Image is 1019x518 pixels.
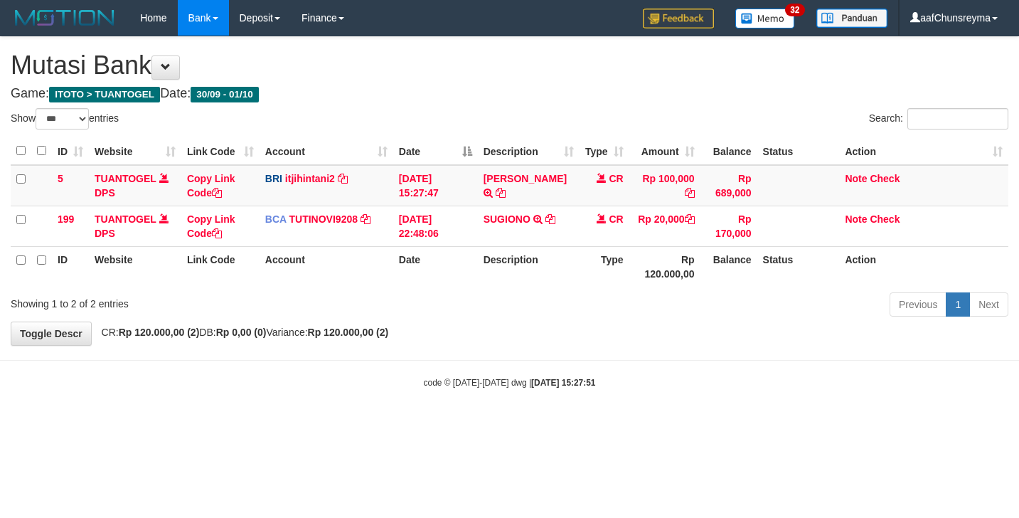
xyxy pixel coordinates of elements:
[531,378,595,388] strong: [DATE] 15:27:51
[11,7,119,28] img: MOTION_logo.png
[260,137,393,165] th: Account: activate to sort column ascending
[187,173,235,199] a: Copy Link Code
[338,173,348,184] a: Copy itjihintani2 to clipboard
[265,173,282,184] span: BRI
[629,206,700,246] td: Rp 20,000
[11,322,92,346] a: Toggle Descr
[629,246,700,287] th: Rp 120.000,00
[580,246,629,287] th: Type
[285,173,335,184] a: itjihintani2
[946,292,970,317] a: 1
[49,87,160,102] span: ITOTO > TUANTOGEL
[757,137,840,165] th: Status
[700,165,757,206] td: Rp 689,000
[700,206,757,246] td: Rp 170,000
[839,246,1008,287] th: Action
[95,173,156,184] a: TUANTOGEL
[216,327,267,338] strong: Rp 0,00 (0)
[393,206,478,246] td: [DATE] 22:48:06
[58,173,63,184] span: 5
[52,246,89,287] th: ID
[629,165,700,206] td: Rp 100,000
[95,327,389,338] span: CR: DB: Variance:
[191,87,259,102] span: 30/09 - 01/10
[187,213,235,239] a: Copy Link Code
[839,137,1008,165] th: Action: activate to sort column ascending
[496,187,506,199] a: Copy JOHAN RIYANTO to clipboard
[11,291,414,311] div: Showing 1 to 2 of 2 entries
[393,165,478,206] td: [DATE] 15:27:47
[629,137,700,165] th: Amount: activate to sort column ascending
[580,137,629,165] th: Type: activate to sort column ascending
[11,87,1008,101] h4: Game: Date:
[609,213,623,225] span: CR
[11,108,119,129] label: Show entries
[685,187,695,199] a: Copy Rp 100,000 to clipboard
[181,137,260,165] th: Link Code: activate to sort column ascending
[700,137,757,165] th: Balance
[89,246,181,287] th: Website
[89,165,181,206] td: DPS
[95,213,156,225] a: TUANTOGEL
[845,213,867,225] a: Note
[52,137,89,165] th: ID: activate to sort column ascending
[869,108,1008,129] label: Search:
[735,9,795,28] img: Button%20Memo.svg
[700,246,757,287] th: Balance
[870,213,900,225] a: Check
[89,137,181,165] th: Website: activate to sort column ascending
[119,327,200,338] strong: Rp 120.000,00 (2)
[11,51,1008,80] h1: Mutasi Bank
[89,206,181,246] td: DPS
[424,378,596,388] small: code © [DATE]-[DATE] dwg |
[484,213,530,225] a: SUGIONO
[545,213,555,225] a: Copy SUGIONO to clipboard
[685,213,695,225] a: Copy Rp 20,000 to clipboard
[890,292,946,317] a: Previous
[816,9,887,28] img: panduan.png
[393,137,478,165] th: Date: activate to sort column descending
[181,246,260,287] th: Link Code
[643,9,714,28] img: Feedback.jpg
[393,246,478,287] th: Date
[58,213,74,225] span: 199
[478,246,580,287] th: Description
[870,173,900,184] a: Check
[361,213,370,225] a: Copy TUTINOVI9208 to clipboard
[289,213,358,225] a: TUTINOVI9208
[785,4,804,16] span: 32
[609,173,623,184] span: CR
[484,173,567,184] a: [PERSON_NAME]
[907,108,1008,129] input: Search:
[36,108,89,129] select: Showentries
[757,246,840,287] th: Status
[260,246,393,287] th: Account
[845,173,867,184] a: Note
[265,213,287,225] span: BCA
[478,137,580,165] th: Description: activate to sort column ascending
[969,292,1008,317] a: Next
[308,327,389,338] strong: Rp 120.000,00 (2)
